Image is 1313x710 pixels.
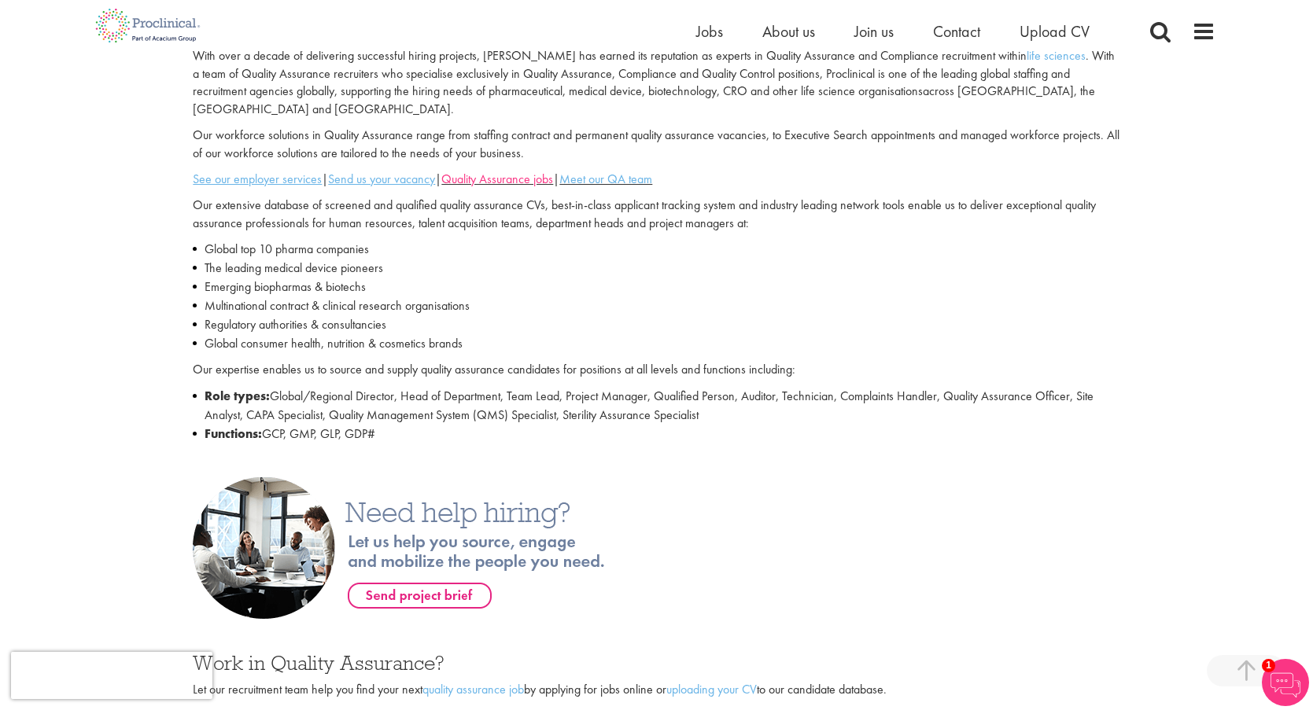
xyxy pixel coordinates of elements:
a: life sciences [1027,47,1086,64]
a: uploading your CV [666,681,757,697]
strong: Role types: [205,388,270,404]
a: Join us [854,21,894,42]
span: Our workforce solutions in Quality Assurance range from staffing contract and permanent quality a... [193,127,1119,161]
li: GCP, GMP, GLP, GDP# [193,425,1119,443]
p: | | | [193,171,1119,189]
a: Jobs [696,21,723,42]
iframe: reCAPTCHA [11,652,212,699]
li: Regulatory authorities & consultancies [193,315,1119,334]
a: Quality Assurance jobs [441,171,553,187]
img: Chatbot [1262,659,1309,706]
a: Upload CV [1020,21,1090,42]
p: With over a decade of delivering successful hiring projects, [PERSON_NAME] has earned its reputat... [193,47,1119,119]
li: Emerging biopharmas & biotechs [193,278,1119,296]
p: Our extensive database of screened and qualified quality assurance CVs, best-in-class applicant t... [193,197,1119,233]
li: Global top 10 pharma companies [193,240,1119,259]
span: 1 [1262,659,1275,672]
a: About us [762,21,815,42]
a: quality assurance job [422,681,524,697]
li: The leading medical device pioneers [193,259,1119,278]
span: across [GEOGRAPHIC_DATA], the [GEOGRAPHIC_DATA] and [GEOGRAPHIC_DATA]. [193,83,1095,117]
h3: Work in Quality Assurance? [193,653,1119,673]
li: Global/Regional Director, Head of Department, Team Lead, Project Manager, Qualified Person, Audit... [193,387,1119,425]
a: Send us your vacancy [328,171,435,187]
a: Meet our QA team [559,171,652,187]
li: Multinational contract & clinical research organisations [193,296,1119,315]
p: Our expertise enables us to source and supply quality assurance candidates for positions at all l... [193,361,1119,379]
p: Let our recruitment team help you find your next by applying for jobs online or to our candidate ... [193,681,1119,699]
li: Global consumer health, nutrition & cosmetics brands [193,334,1119,353]
strong: Functions: [205,425,262,442]
a: See our employer services [193,171,322,187]
a: Contact [933,21,980,42]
